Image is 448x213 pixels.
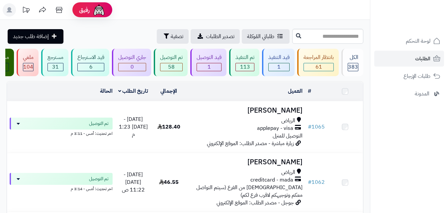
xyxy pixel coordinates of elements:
[247,32,274,40] span: طلباتي المُوكلة
[157,123,180,131] span: 128.40
[348,63,358,71] span: 383
[189,107,303,114] h3: [PERSON_NAME]
[228,49,261,76] a: تم التنفيذ 113
[340,49,365,76] a: الكل383
[23,63,33,71] span: 104
[89,63,93,71] span: 6
[118,87,148,95] a: تاريخ الطلب
[296,49,340,76] a: بانتظار المراجعة 61
[235,54,254,61] div: تم التنفيذ
[403,72,430,81] span: طلبات الإرجاع
[277,63,281,71] span: 1
[189,158,303,166] h3: [PERSON_NAME]
[191,29,240,44] a: تصدير الطلبات
[250,176,293,184] span: creditcard - mada
[374,51,444,67] a: الطلبات
[10,130,113,136] div: اخر تحديث: أمس - 3:11 م
[8,29,63,44] a: إضافة طلب جديد
[47,54,63,61] div: مسترجع
[77,54,104,61] div: قيد الاسترجاع
[79,6,90,14] span: رفيق
[160,63,182,71] div: 58
[374,86,444,102] a: المدونة
[236,63,254,71] div: 113
[119,115,148,138] span: [DATE] - [DATE] 1:23 م
[315,63,322,71] span: 61
[308,178,325,186] a: #1062
[171,32,183,40] span: تصفية
[122,171,145,194] span: [DATE] - [DATE] 11:22 ص
[100,87,113,95] a: الحالة
[197,63,221,71] div: 1
[92,3,106,17] img: ai-face.png
[304,63,333,71] div: 61
[118,54,146,61] div: جاري التوصيل
[288,87,303,95] a: العميل
[269,63,289,71] div: 1
[415,89,429,98] span: المدونة
[10,185,113,192] div: اخر تحديث: أمس - 3:14 م
[240,63,250,71] span: 113
[40,49,70,76] a: مسترجع 31
[273,132,303,140] span: التوصيل للمنزل
[70,49,111,76] a: قيد الاسترجاع 6
[374,33,444,49] a: لوحة التحكم
[308,123,325,131] a: #1065
[78,63,104,71] div: 6
[13,32,49,40] span: إضافة طلب جديد
[52,63,59,71] span: 31
[406,36,430,46] span: لوحة التحكم
[157,29,189,44] button: تصفية
[18,3,34,18] a: تحديثات المنصة
[281,169,295,176] span: الرياض
[257,125,293,132] span: applepay - visa
[23,54,34,61] div: ملغي
[304,54,334,61] div: بانتظار المراجعة
[206,32,234,40] span: تصدير الطلبات
[111,49,152,76] a: جاري التوصيل 0
[281,117,295,125] span: الرياض
[348,54,358,61] div: الكل
[48,63,63,71] div: 31
[308,178,312,186] span: #
[261,49,296,76] a: قيد التنفيذ 1
[374,68,444,84] a: طلبات الإرجاع
[197,54,222,61] div: قيد التوصيل
[168,63,175,71] span: 58
[152,49,189,76] a: تم التوصيل 58
[308,123,312,131] span: #
[131,63,134,71] span: 0
[268,54,290,61] div: قيد التنفيذ
[119,63,146,71] div: 0
[189,49,228,76] a: قيد التوصيل 1
[308,87,311,95] a: #
[89,120,109,127] span: تم التوصيل
[207,139,294,147] span: زيارة مباشرة - مصدر الطلب: الموقع الإلكتروني
[15,49,40,76] a: ملغي 104
[89,176,109,182] span: تم التوصيل
[242,29,290,44] a: طلباتي المُوكلة
[159,178,179,186] span: 46.55
[160,54,183,61] div: تم التوصيل
[160,87,177,95] a: الإجمالي
[208,63,211,71] span: 1
[415,54,430,63] span: الطلبات
[217,199,294,207] span: جوجل - مصدر الطلب: الموقع الإلكتروني
[196,184,303,199] span: [DEMOGRAPHIC_DATA] من الفرع (سيتم التواصل معكم وتوجيهكم لاقرب فرع لكم)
